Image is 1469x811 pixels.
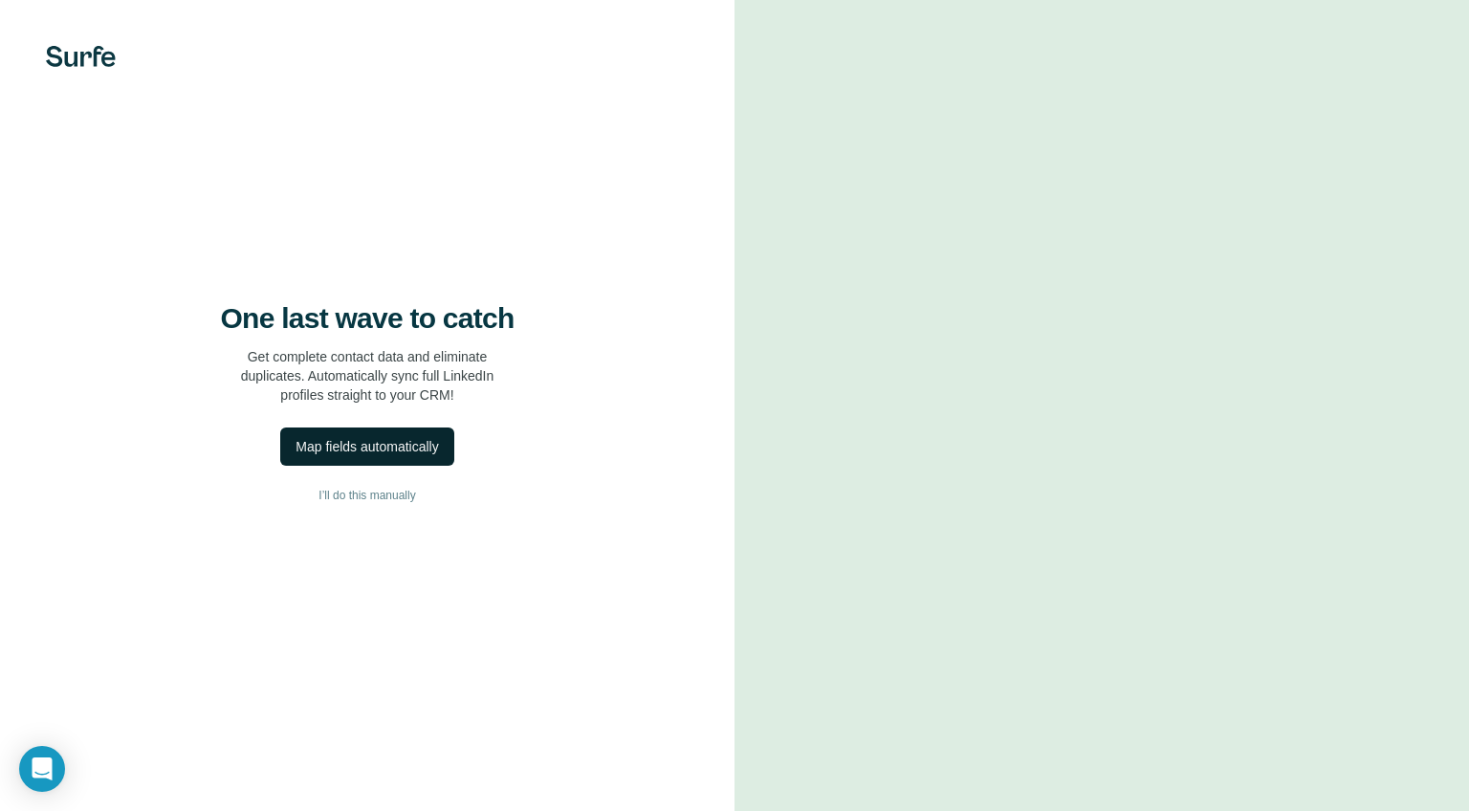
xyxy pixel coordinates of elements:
[318,487,415,504] span: I’ll do this manually
[19,746,65,792] div: Open Intercom Messenger
[296,437,438,456] div: Map fields automatically
[38,481,696,510] button: I’ll do this manually
[46,46,116,67] img: Surfe's logo
[280,427,453,466] button: Map fields automatically
[221,301,515,336] h4: One last wave to catch
[241,347,494,405] p: Get complete contact data and eliminate duplicates. Automatically sync full LinkedIn profiles str...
